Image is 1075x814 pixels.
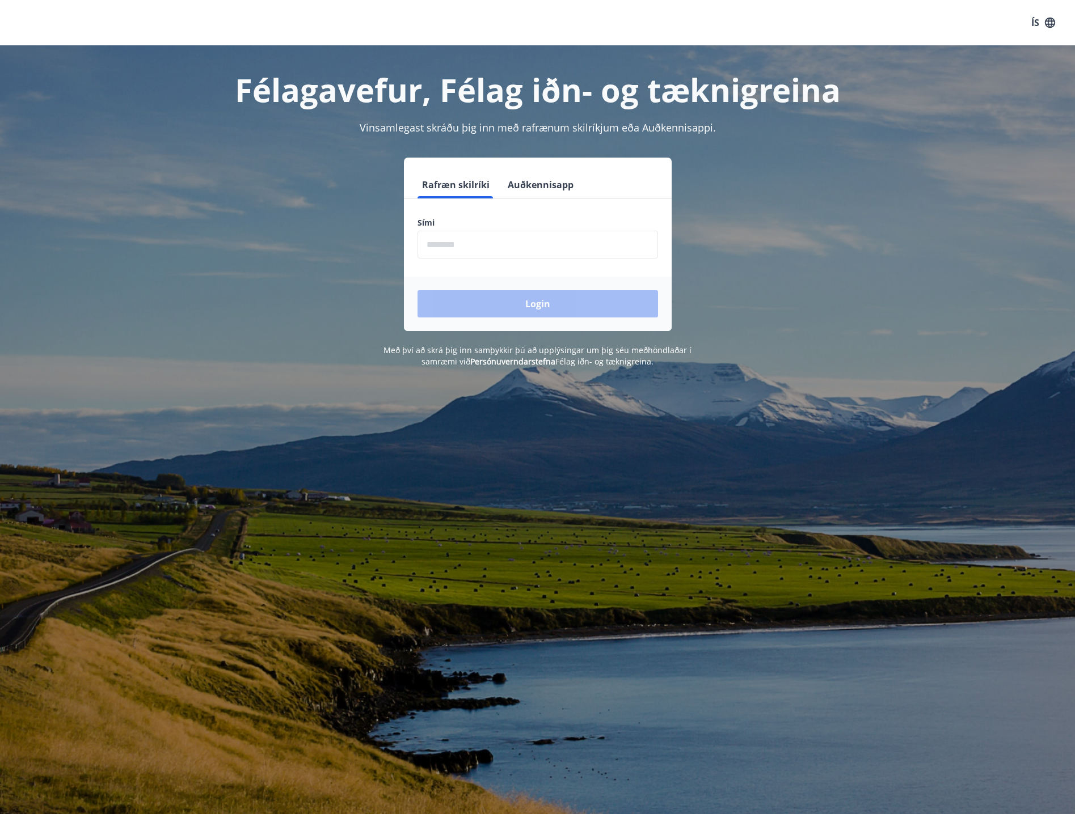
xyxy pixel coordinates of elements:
label: Sími [418,217,658,228]
a: Persónuverndarstefna [470,356,555,367]
button: ÍS [1025,12,1061,33]
button: Auðkennisapp [503,171,578,198]
span: Vinsamlegast skráðu þig inn með rafrænum skilríkjum eða Auðkennisappi. [360,121,716,134]
span: Með því að skrá þig inn samþykkir þú að upplýsingar um þig séu meðhöndlaðar í samræmi við Félag i... [383,345,692,367]
h1: Félagavefur, Félag iðn- og tæknigreina [143,68,933,111]
button: Rafræn skilríki [418,171,494,198]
